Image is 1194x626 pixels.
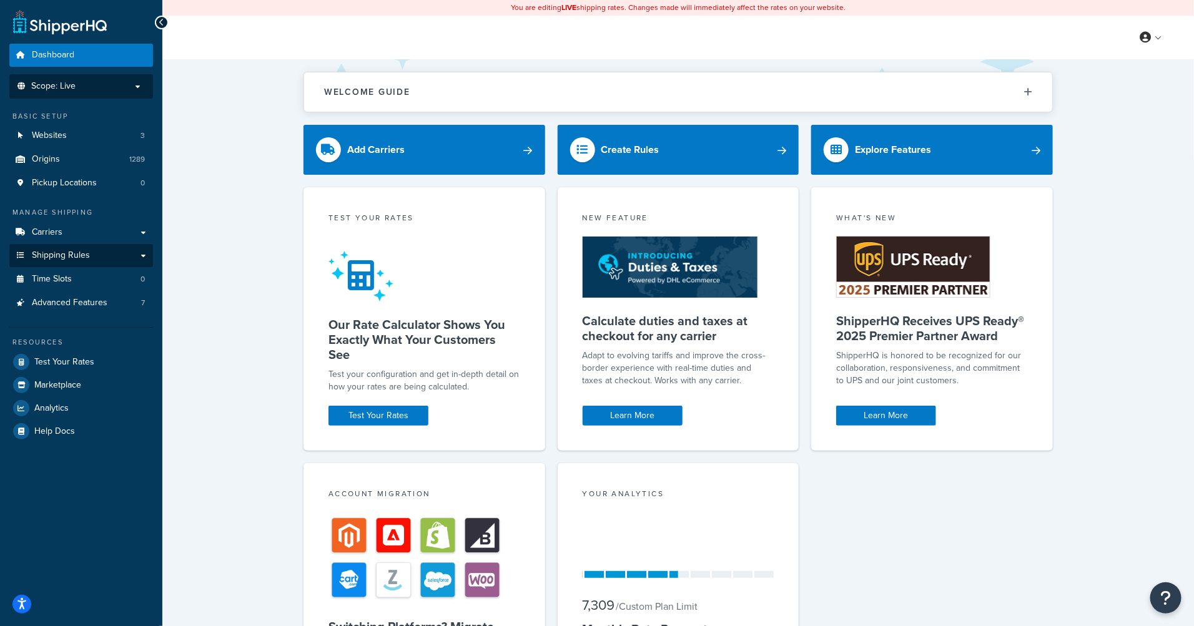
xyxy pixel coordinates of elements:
[9,420,153,443] a: Help Docs
[34,403,69,414] span: Analytics
[9,172,153,195] a: Pickup Locations0
[9,268,153,291] a: Time Slots0
[811,125,1053,175] a: Explore Features
[9,337,153,348] div: Resources
[583,350,774,387] p: Adapt to evolving tariffs and improve the cross-border experience with real-time duties and taxes...
[558,125,799,175] a: Create Rules
[583,406,683,426] a: Learn More
[616,599,698,614] small: / Custom Plan Limit
[141,274,145,285] span: 0
[34,380,81,391] span: Marketplace
[9,44,153,67] a: Dashboard
[328,317,520,362] h5: Our Rate Calculator Shows You Exactly What Your Customers See
[9,172,153,195] li: Pickup Locations
[303,125,545,175] a: Add Carriers
[32,130,67,141] span: Websites
[601,141,659,159] div: Create Rules
[328,488,520,502] div: Account Migration
[9,291,153,315] li: Advanced Features
[32,227,62,238] span: Carriers
[9,148,153,171] a: Origins1289
[9,397,153,419] a: Analytics
[328,406,428,426] a: Test Your Rates
[141,178,145,188] span: 0
[32,154,60,165] span: Origins
[836,406,936,426] a: Learn More
[9,124,153,147] li: Websites
[141,298,145,308] span: 7
[347,141,405,159] div: Add Carriers
[855,141,931,159] div: Explore Features
[583,488,774,502] div: Your Analytics
[836,212,1028,227] div: What's New
[9,148,153,171] li: Origins
[31,81,76,92] span: Scope: Live
[583,595,615,615] span: 7,309
[32,178,97,188] span: Pickup Locations
[9,221,153,244] a: Carriers
[9,124,153,147] a: Websites3
[9,268,153,291] li: Time Slots
[304,72,1052,112] button: Welcome Guide
[34,357,94,368] span: Test Your Rates
[836,350,1028,387] p: ShipperHQ is honored to be recognized for our collaboration, responsiveness, and commitment to UP...
[583,212,774,227] div: New Feature
[324,87,410,97] h2: Welcome Guide
[9,111,153,122] div: Basic Setup
[328,212,520,227] div: Test your rates
[9,351,153,373] a: Test Your Rates
[1150,582,1182,614] button: Open Resource Center
[561,2,576,13] b: LIVE
[9,207,153,218] div: Manage Shipping
[328,368,520,393] div: Test your configuration and get in-depth detail on how your rates are being calculated.
[129,154,145,165] span: 1289
[9,244,153,267] a: Shipping Rules
[32,250,90,261] span: Shipping Rules
[9,374,153,396] a: Marketplace
[32,274,72,285] span: Time Slots
[583,313,774,343] h5: Calculate duties and taxes at checkout for any carrier
[34,426,75,437] span: Help Docs
[141,130,145,141] span: 3
[32,50,74,61] span: Dashboard
[32,298,107,308] span: Advanced Features
[9,291,153,315] a: Advanced Features7
[836,313,1028,343] h5: ShipperHQ Receives UPS Ready® 2025 Premier Partner Award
